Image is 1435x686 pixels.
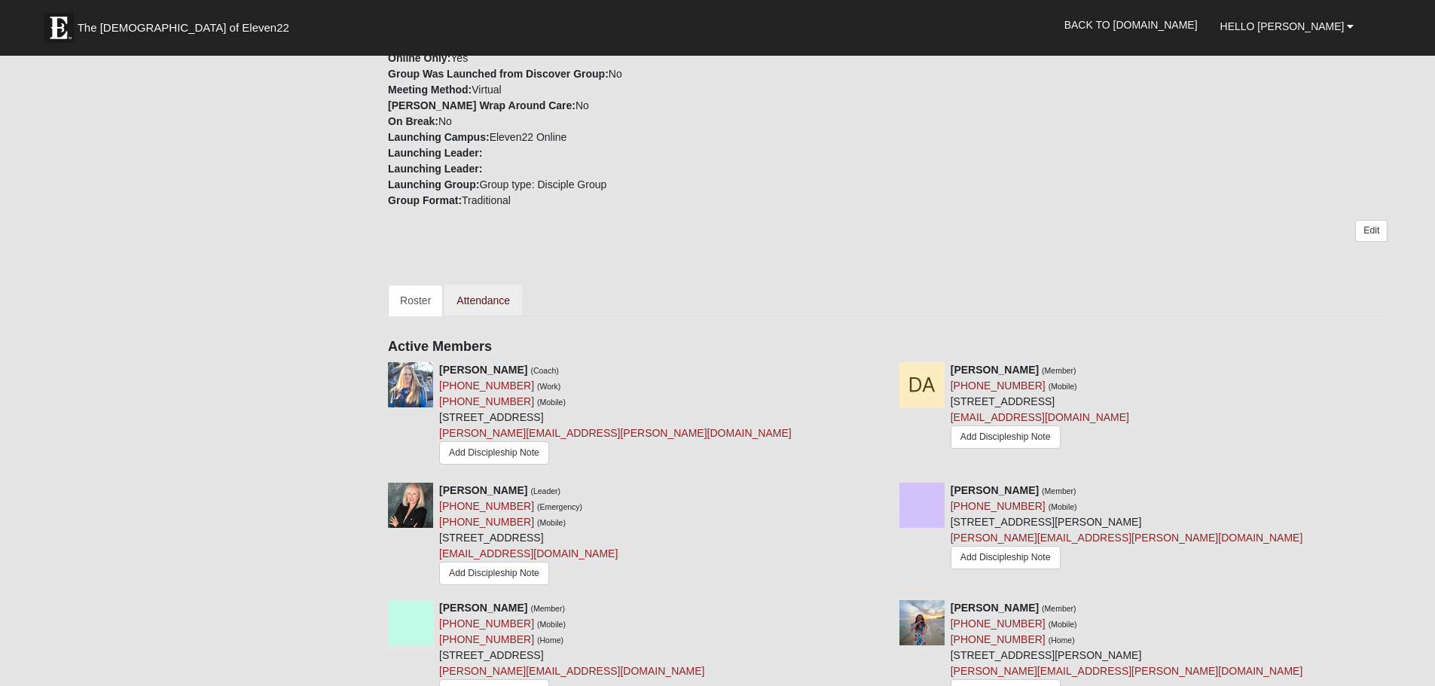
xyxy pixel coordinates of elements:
a: [PERSON_NAME][EMAIL_ADDRESS][PERSON_NAME][DOMAIN_NAME] [951,532,1303,544]
a: Add Discipleship Note [951,425,1061,449]
a: [EMAIL_ADDRESS][DOMAIN_NAME] [951,411,1129,423]
strong: On Break: [388,115,438,127]
small: (Member) [1042,366,1076,375]
small: (Member) [1042,486,1076,495]
div: [STREET_ADDRESS] [439,483,618,589]
div: [STREET_ADDRESS] [951,362,1129,453]
strong: Launching Leader: [388,163,482,175]
strong: [PERSON_NAME] [951,602,1039,614]
a: Add Discipleship Note [951,546,1061,569]
a: Add Discipleship Note [439,562,549,585]
a: [EMAIL_ADDRESS][DOMAIN_NAME] [439,547,618,559]
a: [PHONE_NUMBER] [951,380,1046,392]
small: (Member) [1042,604,1076,613]
a: [PHONE_NUMBER] [439,395,534,407]
small: (Mobile) [1049,382,1077,391]
strong: [PERSON_NAME] [439,484,527,496]
a: The [DEMOGRAPHIC_DATA] of Eleven22 [36,5,337,43]
a: Add Discipleship Note [439,441,549,465]
a: [PHONE_NUMBER] [951,617,1046,630]
strong: Meeting Method: [388,84,472,96]
small: (Mobile) [537,518,566,527]
a: Attendance [444,285,522,316]
a: [PHONE_NUMBER] [439,633,534,645]
small: (Mobile) [537,620,566,629]
span: Hello [PERSON_NAME] [1220,20,1345,32]
strong: [PERSON_NAME] [439,364,527,376]
span: The [DEMOGRAPHIC_DATA] of Eleven22 [78,20,289,35]
h4: Active Members [388,339,1388,355]
a: [PHONE_NUMBER] [951,500,1046,512]
a: [PHONE_NUMBER] [439,516,534,528]
strong: Launching Campus: [388,131,490,143]
a: Back to [DOMAIN_NAME] [1053,6,1209,44]
strong: [PERSON_NAME] Wrap Around Care: [388,99,576,111]
small: (Home) [1049,636,1075,645]
small: (Leader) [530,486,560,495]
a: Edit [1355,220,1388,242]
strong: Online Only: [388,52,450,64]
strong: Group Was Launched from Discover Group: [388,68,609,80]
a: [PHONE_NUMBER] [439,380,534,392]
div: [STREET_ADDRESS] [439,362,792,471]
img: Eleven22 logo [44,13,74,43]
small: (Emergency) [537,502,582,511]
strong: Launching Group: [388,178,479,191]
small: (Mobile) [1049,620,1077,629]
small: (Member) [530,604,565,613]
strong: [PERSON_NAME] [951,364,1039,376]
a: [PERSON_NAME][EMAIL_ADDRESS][PERSON_NAME][DOMAIN_NAME] [439,427,792,439]
small: (Coach) [530,366,558,375]
a: [PHONE_NUMBER] [439,617,534,630]
small: (Work) [537,382,560,391]
a: Hello [PERSON_NAME] [1209,8,1366,45]
small: (Mobile) [537,398,566,407]
strong: [PERSON_NAME] [439,602,527,614]
strong: Launching Leader: [388,147,482,159]
a: [PHONE_NUMBER] [951,633,1046,645]
a: [PHONE_NUMBER] [439,500,534,512]
small: (Home) [537,636,563,645]
small: (Mobile) [1049,502,1077,511]
a: Roster [388,285,443,316]
strong: Group Format: [388,194,462,206]
strong: [PERSON_NAME] [951,484,1039,496]
div: [STREET_ADDRESS][PERSON_NAME] [951,483,1303,576]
